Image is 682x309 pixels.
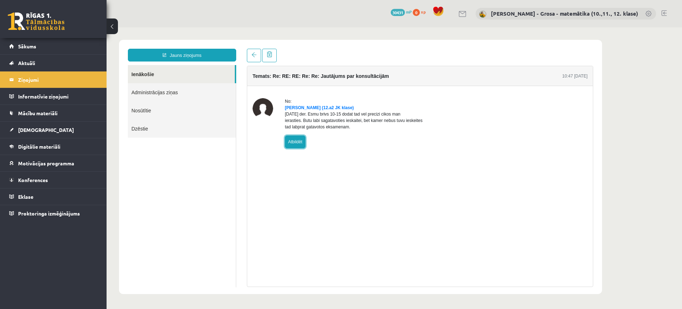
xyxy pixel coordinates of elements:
[9,205,98,222] a: Proktoringa izmēģinājums
[21,74,129,92] a: Nosūtītie
[9,188,98,205] a: Eklase
[9,55,98,71] a: Aktuāli
[9,38,98,54] a: Sākums
[18,88,98,105] legend: Informatīvie ziņojumi
[18,60,35,66] span: Aktuāli
[9,155,98,171] a: Motivācijas programma
[9,71,98,88] a: Ziņojumi
[18,193,33,200] span: Eklase
[18,160,74,166] span: Motivācijas programma
[9,88,98,105] a: Informatīvie ziņojumi
[21,56,129,74] a: Administrācijas ziņas
[18,110,58,116] span: Mācību materiāli
[8,12,65,30] a: Rīgas 1. Tālmācības vidusskola
[18,177,48,183] span: Konferences
[9,138,98,155] a: Digitālie materiāli
[18,143,60,150] span: Digitālie materiāli
[9,172,98,188] a: Konferences
[9,122,98,138] a: [DEMOGRAPHIC_DATA]
[18,43,36,49] span: Sākums
[178,71,316,77] div: No:
[456,46,481,52] div: 10:47 [DATE]
[146,46,282,52] h4: Temats: Re: RE: RE: Re: Re: Jautājums par konsultācijām
[406,9,412,15] span: mP
[491,10,638,17] a: [PERSON_NAME] - Grosa - matemātika (10.,11., 12. klase)
[21,92,129,110] a: Dzēstie
[413,9,420,16] span: 0
[146,71,167,91] img: Ārons Roderts
[18,71,98,88] legend: Ziņojumi
[178,78,247,83] a: [PERSON_NAME] (12.a2 JK klase)
[479,11,486,18] img: Laima Tukāne - Grosa - matemātika (10.,11., 12. klase)
[391,9,405,16] span: 30431
[178,84,316,103] div: [DATE] der. Esmu brivs 10-15 dodat tad vel precizi cikos man ierasties. Butu labi sagatavoties ie...
[18,210,80,217] span: Proktoringa izmēģinājums
[21,38,128,56] a: Ienākošie
[413,9,429,15] a: 0 xp
[178,108,199,121] a: Atbildēt
[9,105,98,121] a: Mācību materiāli
[18,127,74,133] span: [DEMOGRAPHIC_DATA]
[421,9,426,15] span: xp
[21,21,130,34] a: Jauns ziņojums
[391,9,412,15] a: 30431 mP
